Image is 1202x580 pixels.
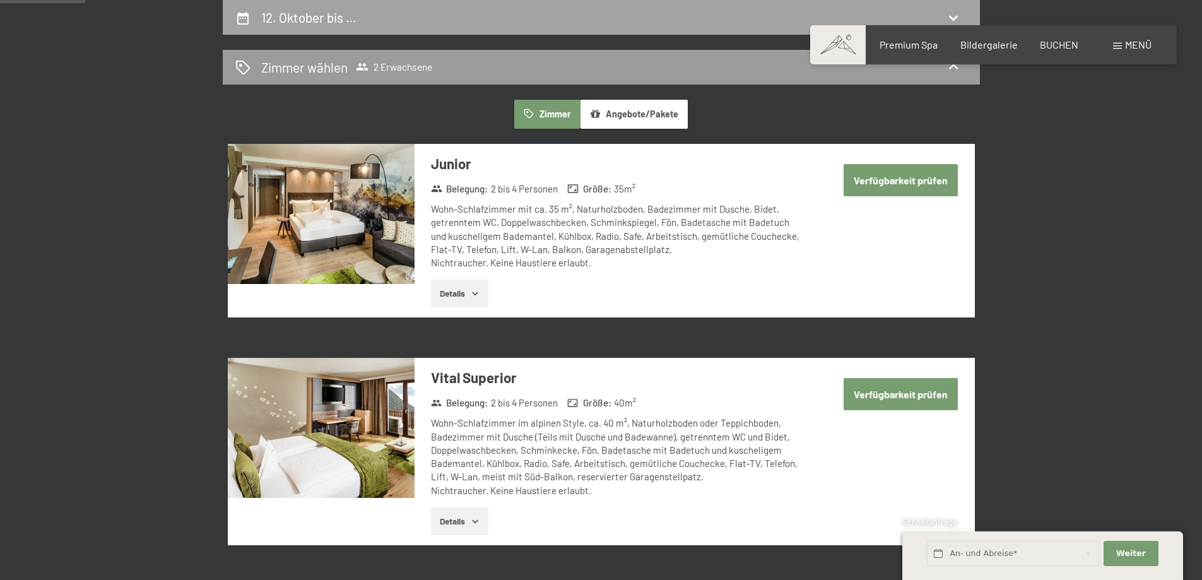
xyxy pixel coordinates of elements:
button: Weiter [1104,541,1158,567]
span: 35 m² [614,182,635,196]
button: Details [431,280,488,307]
span: Weiter [1116,548,1146,559]
button: Verfügbarkeit prüfen [844,378,958,410]
div: Wohn-Schlafzimmer im alpinen Style, ca. 40 m², Naturholzboden oder Teppichboden, Badezimmer mit D... [431,417,806,497]
span: 2 bis 4 Personen [491,396,558,410]
span: 2 bis 4 Personen [491,182,558,196]
a: Premium Spa [880,38,938,50]
strong: Belegung : [431,182,488,196]
strong: Belegung : [431,396,488,410]
button: Details [431,507,488,535]
h3: Junior [431,154,806,174]
strong: Größe : [567,182,611,196]
span: 2 Erwachsene [356,61,432,73]
button: Verfügbarkeit prüfen [844,164,958,196]
div: Wohn-Schlafzimmer mit ca. 35 m², Naturholzboden, Badezimmer mit Dusche, Bidet, getrenntem WC, Dop... [431,203,806,269]
img: mss_renderimg.php [228,358,415,498]
a: Bildergalerie [960,38,1018,50]
a: BUCHEN [1040,38,1078,50]
span: Schnellanfrage [902,517,957,527]
span: 40 m² [614,396,636,410]
span: Menü [1125,38,1152,50]
h2: 12. Oktober bis … [261,9,356,25]
h3: Vital Superior [431,368,806,388]
button: Angebote/Pakete [580,100,688,129]
button: Zimmer [514,100,580,129]
strong: Größe : [567,396,611,410]
h2: Zimmer wählen [261,58,348,76]
img: mss_renderimg.php [228,144,415,284]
